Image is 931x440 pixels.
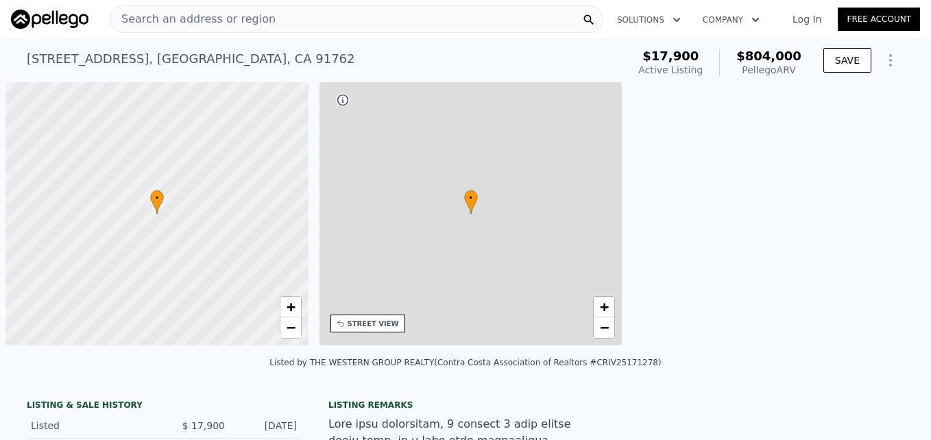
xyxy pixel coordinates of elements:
img: Pellego [11,10,88,29]
div: [STREET_ADDRESS] , [GEOGRAPHIC_DATA] , CA 91762 [27,49,355,69]
span: $17,900 [642,49,699,63]
div: Listing remarks [328,400,603,411]
div: • [150,190,164,214]
a: Zoom in [280,297,301,317]
span: $804,000 [736,49,801,63]
div: STREET VIEW [348,319,399,329]
a: Zoom out [594,317,614,338]
div: • [464,190,478,214]
span: • [150,192,164,204]
div: LISTING & SALE HISTORY [27,400,301,413]
span: Search an address or region [110,11,276,27]
a: Zoom in [594,297,614,317]
a: Free Account [838,8,920,31]
span: + [600,298,609,315]
a: Log In [776,12,838,26]
span: Active Listing [638,64,703,75]
span: + [286,298,295,315]
div: Pellego ARV [736,63,801,77]
span: • [464,192,478,204]
div: Listed by THE WESTERN GROUP REALTY (Contra Costa Association of Realtors #CRIV25171278) [269,358,661,367]
div: [DATE] [236,419,297,432]
button: Company [692,8,771,32]
button: Solutions [606,8,692,32]
a: Zoom out [280,317,301,338]
div: Listed [31,419,153,432]
span: − [600,319,609,336]
span: $ 17,900 [182,420,225,431]
button: Show Options [877,47,904,74]
button: SAVE [823,48,871,73]
span: − [286,319,295,336]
